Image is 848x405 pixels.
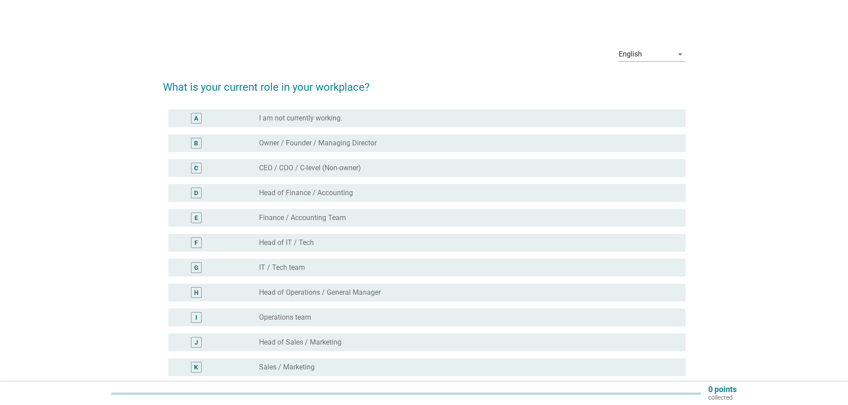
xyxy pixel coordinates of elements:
[259,363,315,372] label: Sales / Marketing
[619,50,642,58] div: English
[708,385,737,393] p: 0 points
[195,313,197,322] div: I
[195,213,198,223] div: E
[259,164,361,172] label: CEO / COO / C-level (Non-owner)
[194,139,198,148] div: B
[194,188,198,198] div: D
[163,70,686,95] h2: What is your current role in your workplace?
[259,238,314,247] label: Head of IT / Tech
[195,238,198,248] div: F
[194,288,199,297] div: H
[259,288,381,297] label: Head of Operations / General Manager
[194,164,198,173] div: C
[259,313,311,322] label: Operations team
[259,114,342,123] label: I am not currently working.
[195,338,198,347] div: J
[259,213,346,222] label: Finance / Accounting Team
[675,49,686,60] i: arrow_drop_down
[194,114,198,123] div: A
[194,263,199,273] div: G
[194,363,198,372] div: K
[259,263,305,272] label: IT / Tech team
[708,393,737,401] p: collected
[259,188,353,197] label: Head of Finance / Accounting
[259,338,341,347] label: Head of Sales / Marketing
[259,139,377,148] label: Owner / Founder / Managing Director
